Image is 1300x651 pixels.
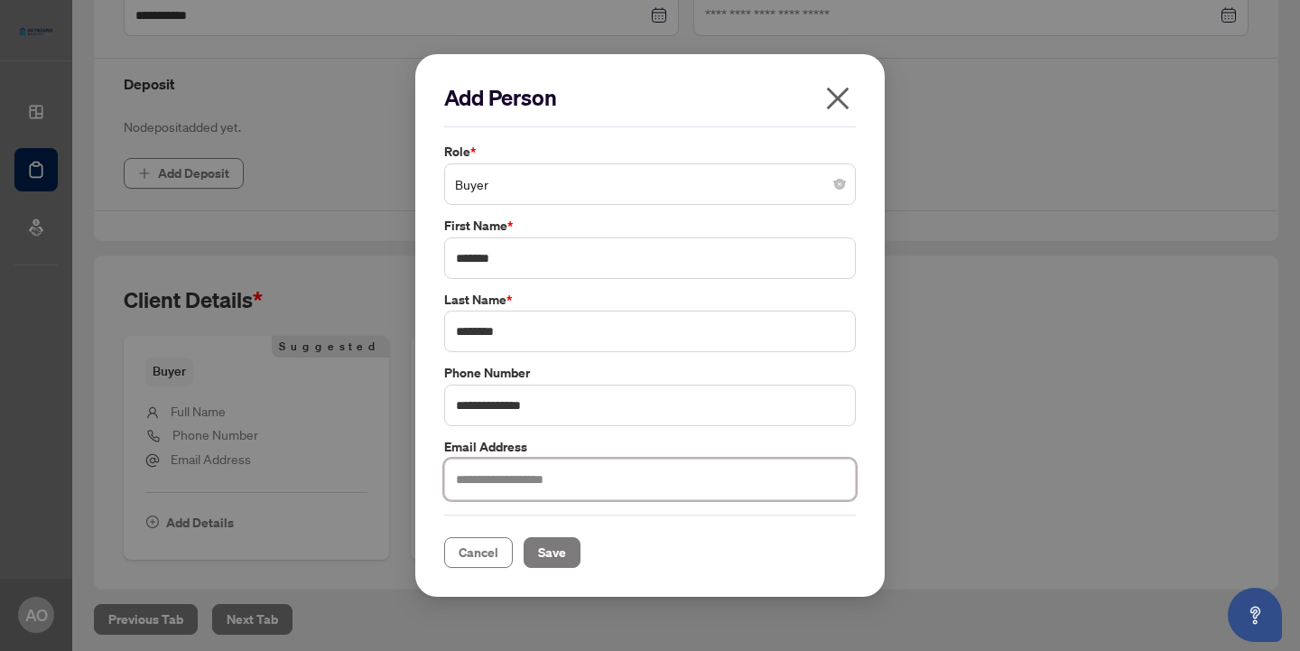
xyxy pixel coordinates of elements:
[538,538,566,567] span: Save
[444,216,856,236] label: First Name
[444,537,513,568] button: Cancel
[455,167,845,201] span: Buyer
[459,538,498,567] span: Cancel
[444,142,856,162] label: Role
[444,437,856,457] label: Email Address
[823,84,852,113] span: close
[834,179,845,190] span: close-circle
[444,83,856,112] h2: Add Person
[444,290,856,310] label: Last Name
[1228,588,1282,642] button: Open asap
[524,537,580,568] button: Save
[444,363,856,383] label: Phone Number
